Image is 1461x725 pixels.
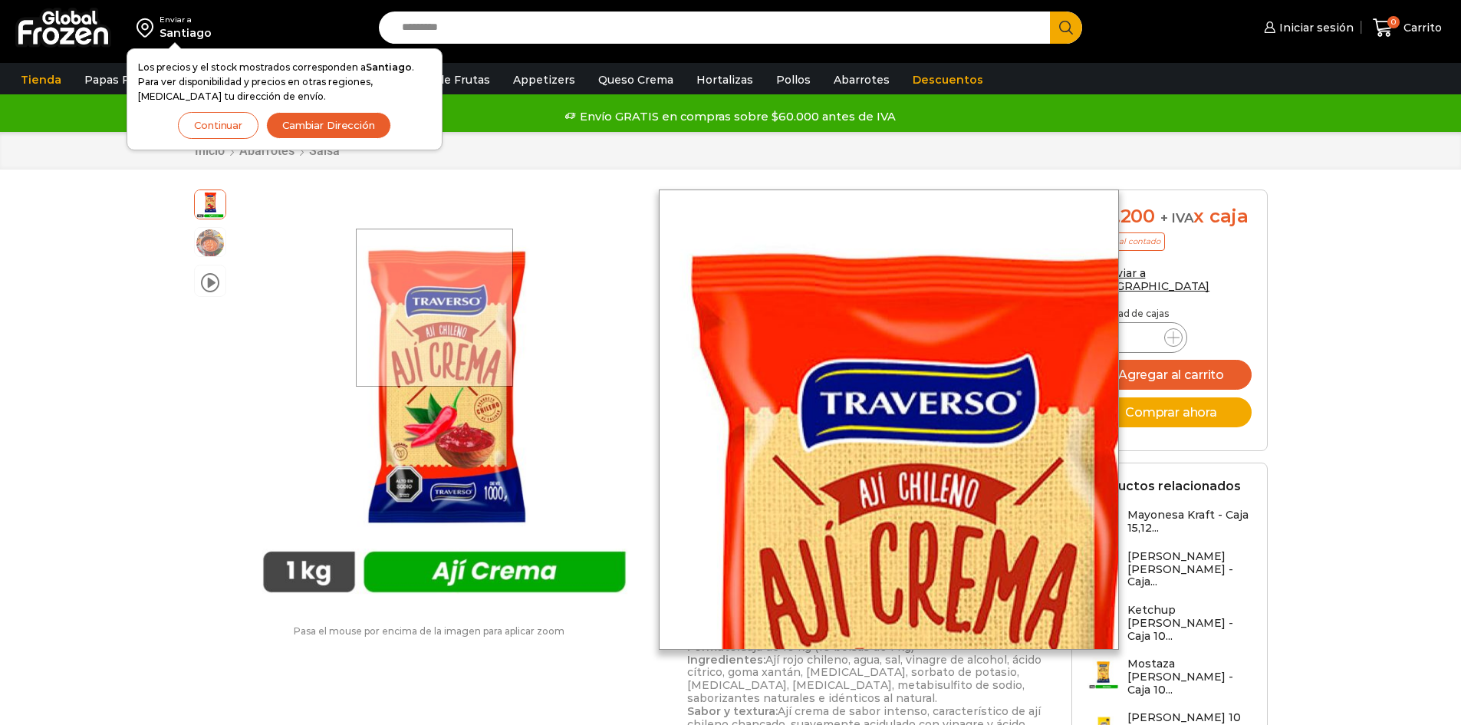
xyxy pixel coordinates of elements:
[591,65,681,94] a: Queso Crema
[826,65,897,94] a: Abarrotes
[768,65,818,94] a: Pollos
[394,65,498,94] a: Pulpa de Frutas
[239,143,295,158] a: Abarrotes
[1400,20,1442,35] span: Carrito
[1088,657,1252,704] a: Mostaza [PERSON_NAME] - Caja 10...
[77,65,162,94] a: Papas Fritas
[1160,210,1194,226] span: + IVA
[1088,397,1252,427] button: Comprar ahora
[687,704,778,718] strong: Sabor y textura:
[1127,550,1252,588] h3: [PERSON_NAME] [PERSON_NAME] - Caja...
[689,65,761,94] a: Hortalizas
[195,188,225,219] span: aji traverso
[194,626,665,637] p: Pasa el mouse por encima de la imagen para aplicar zoom
[194,143,341,158] nav: Breadcrumb
[1088,308,1252,319] p: Cantidad de cajas
[505,65,583,94] a: Appetizers
[905,65,991,94] a: Descuentos
[1123,327,1152,348] input: Product quantity
[137,15,160,41] img: address-field-icon.svg
[308,143,341,158] a: Salsa
[1088,479,1241,493] h2: Productos relacionados
[1050,12,1082,44] button: Search button
[1260,12,1354,43] a: Iniciar sesión
[178,112,258,139] button: Continuar
[1088,232,1165,251] p: Precio al contado
[1088,206,1252,228] div: x caja
[1088,266,1210,293] a: Enviar a [GEOGRAPHIC_DATA]
[266,112,391,139] button: Cambiar Dirección
[1088,509,1252,542] a: Mayonesa Kraft - Caja 15,12...
[1127,509,1252,535] h3: Mayonesa Kraft - Caja 15,12...
[160,15,212,25] div: Enviar a
[195,228,225,259] span: aji
[366,61,412,73] strong: Santiago
[1387,16,1400,28] span: 0
[1088,205,1155,227] bdi: 12.200
[1369,10,1446,46] a: 0 Carrito
[1088,550,1252,596] a: [PERSON_NAME] [PERSON_NAME] - Caja...
[1127,604,1252,642] h3: Ketchup [PERSON_NAME] - Caja 10...
[1088,604,1252,650] a: Ketchup [PERSON_NAME] - Caja 10...
[160,25,212,41] div: Santiago
[13,65,69,94] a: Tienda
[138,60,431,104] p: Los precios y el stock mostrados corresponden a . Para ver disponibilidad y precios en otras regi...
[1088,360,1252,390] button: Agregar al carrito
[1127,657,1252,696] h3: Mostaza [PERSON_NAME] - Caja 10...
[687,653,765,667] strong: Ingredientes:
[194,143,225,158] a: Inicio
[1275,20,1354,35] span: Iniciar sesión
